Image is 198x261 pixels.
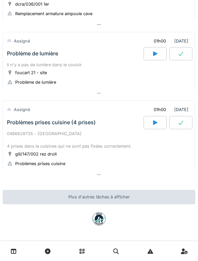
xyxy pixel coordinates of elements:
[148,35,191,47] div: [DATE]
[7,50,58,57] div: Problème de lumière
[14,106,30,113] div: Assigné
[15,160,65,167] div: Problèmes prises cuisine
[92,212,106,225] img: badge-BVDL4wpA.svg
[154,106,166,113] div: 01h00
[7,130,191,150] div: 0486628735 - [GEOGRAPHIC_DATA] 4 prises dans la cuisines qui ne sont pas fixées correctement.
[15,1,49,7] div: dcra/036/001 1er
[7,119,96,126] div: Problèmes prises cuisine (4 prises)
[148,103,191,116] div: [DATE]
[3,190,195,204] div: Plus d'autres tâches à afficher
[15,151,57,157] div: gili/147/002 rez droit
[14,38,30,44] div: Assigné
[15,11,92,17] div: Remplacement armature ampoule cave
[15,70,47,76] div: foucart 21 - site
[15,79,56,85] div: Problème de lumière
[154,38,166,44] div: 01h00
[7,62,191,68] div: Il n'y a pas de lumière dans le couloir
